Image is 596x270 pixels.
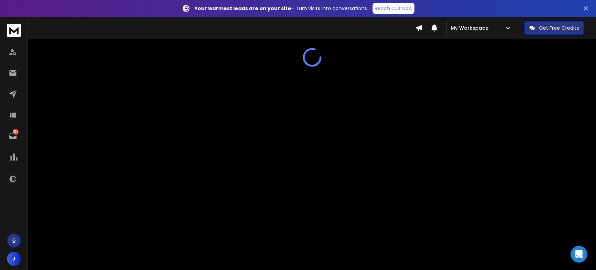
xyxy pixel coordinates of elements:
a: 282 [6,129,20,143]
button: Get Free Credits [524,21,584,35]
strong: Your warmest leads are on your site [194,5,291,12]
p: 282 [13,129,19,135]
button: J [7,252,21,266]
div: Open Intercom Messenger [571,246,587,263]
a: Reach Out Now [373,3,414,14]
img: logo [7,24,21,37]
p: – Turn visits into conversations [194,5,367,12]
p: Reach Out Now [375,5,412,12]
p: My Workspace [451,24,491,31]
p: Get Free Credits [539,24,579,31]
